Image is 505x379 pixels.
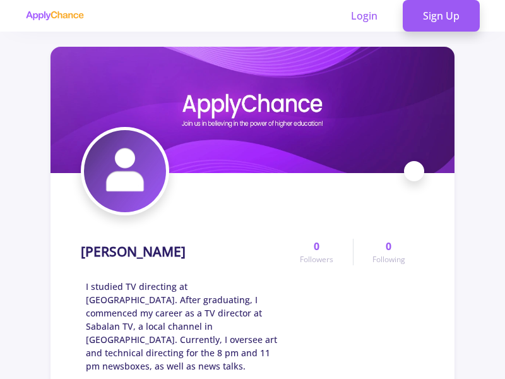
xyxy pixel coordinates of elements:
img: Peyman Poormirzacover image [50,47,454,173]
span: 0 [314,239,319,254]
h1: [PERSON_NAME] [81,244,186,260]
span: I studied TV directing at [GEOGRAPHIC_DATA]. After graduating, I commenced my career as a TV dire... [86,280,281,373]
span: 0 [386,239,391,254]
a: 0Following [353,239,424,265]
span: Following [372,254,405,265]
img: applychance logo text only [25,11,84,21]
span: Followers [300,254,333,265]
a: 0Followers [281,239,352,265]
img: Peyman Poormirzaavatar [84,130,166,212]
